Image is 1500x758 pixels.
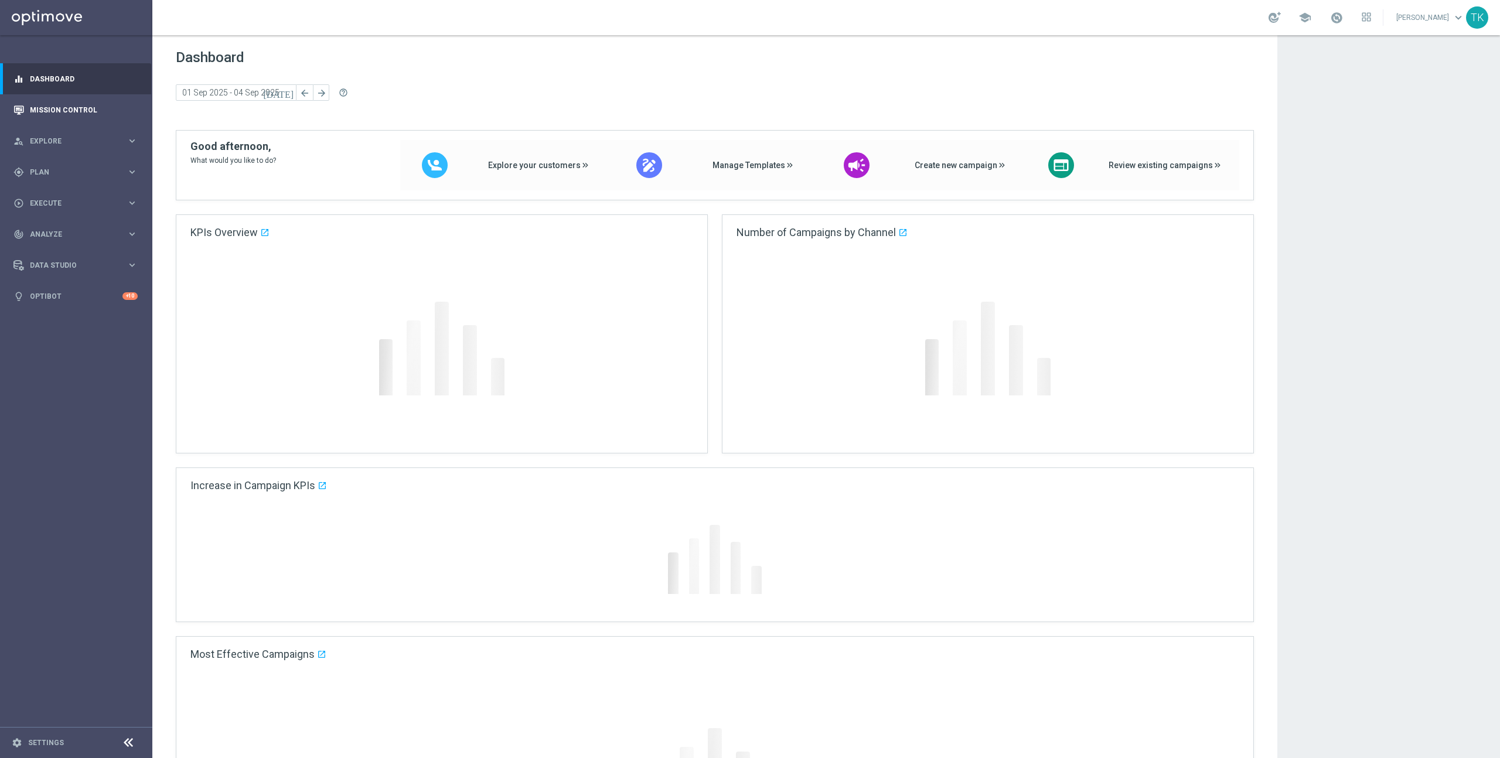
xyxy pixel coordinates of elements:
[13,281,138,312] div: Optibot
[1452,11,1465,24] span: keyboard_arrow_down
[13,136,127,146] div: Explore
[30,169,127,176] span: Plan
[127,197,138,209] i: keyboard_arrow_right
[13,168,138,177] button: gps_fixed Plan keyboard_arrow_right
[30,231,127,238] span: Analyze
[1298,11,1311,24] span: school
[13,94,138,125] div: Mission Control
[13,136,24,146] i: person_search
[13,167,127,177] div: Plan
[13,292,138,301] button: lightbulb Optibot +10
[13,230,138,239] button: track_changes Analyze keyboard_arrow_right
[30,200,127,207] span: Execute
[13,63,138,94] div: Dashboard
[13,105,138,115] button: Mission Control
[122,292,138,300] div: +10
[127,135,138,146] i: keyboard_arrow_right
[13,199,138,208] button: play_circle_outline Execute keyboard_arrow_right
[28,739,64,746] a: Settings
[13,261,138,270] button: Data Studio keyboard_arrow_right
[30,262,127,269] span: Data Studio
[30,94,138,125] a: Mission Control
[30,138,127,145] span: Explore
[13,74,138,84] button: equalizer Dashboard
[13,136,138,146] button: person_search Explore keyboard_arrow_right
[13,229,24,240] i: track_changes
[1466,6,1488,29] div: TK
[13,229,127,240] div: Analyze
[127,166,138,177] i: keyboard_arrow_right
[13,291,24,302] i: lightbulb
[30,281,122,312] a: Optibot
[13,260,127,271] div: Data Studio
[13,167,24,177] i: gps_fixed
[13,198,127,209] div: Execute
[30,63,138,94] a: Dashboard
[13,198,24,209] i: play_circle_outline
[127,260,138,271] i: keyboard_arrow_right
[12,737,22,748] i: settings
[127,228,138,240] i: keyboard_arrow_right
[1395,9,1466,26] a: [PERSON_NAME]keyboard_arrow_down
[13,74,24,84] i: equalizer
